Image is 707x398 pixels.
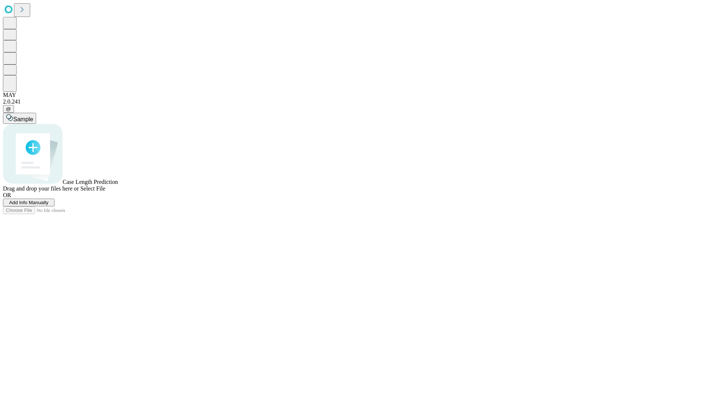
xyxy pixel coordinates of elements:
span: Select File [80,185,105,192]
span: Sample [13,116,33,122]
button: Add Info Manually [3,199,54,206]
span: @ [6,106,11,112]
span: Drag and drop your files here or [3,185,79,192]
button: Sample [3,113,36,124]
button: @ [3,105,14,113]
span: Case Length Prediction [63,179,118,185]
span: OR [3,192,11,198]
span: Add Info Manually [9,200,49,205]
div: 2.0.241 [3,98,704,105]
div: MAY [3,92,704,98]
